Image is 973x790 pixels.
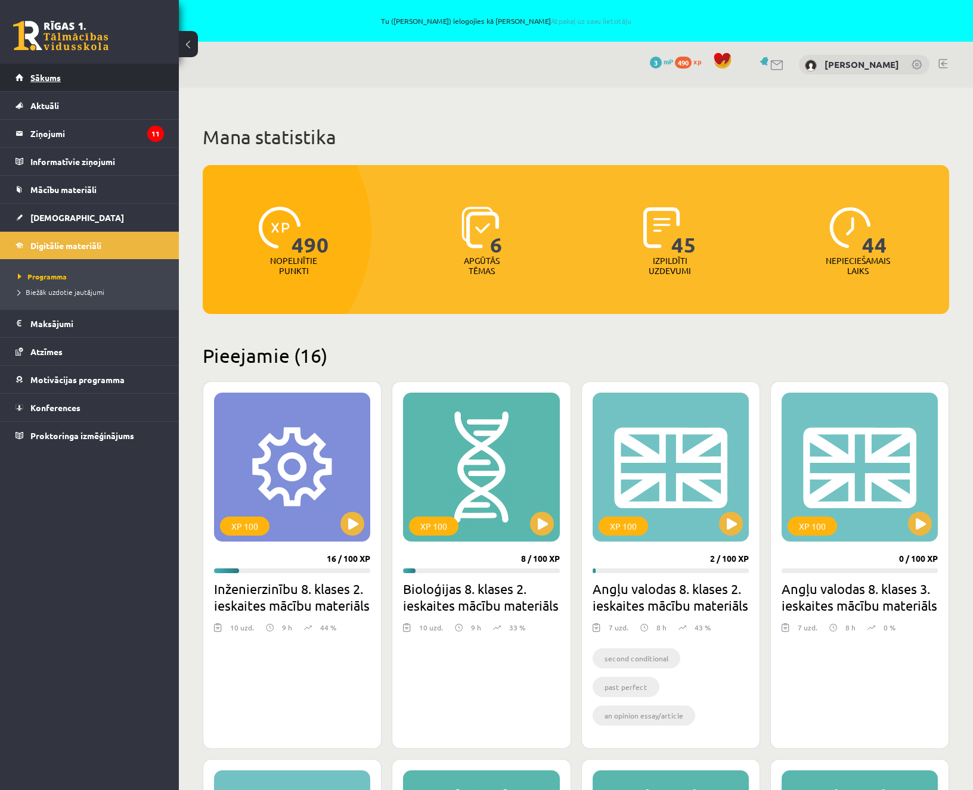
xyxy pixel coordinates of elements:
p: 8 h [845,622,856,633]
a: Atpakaļ uz savu lietotāju [551,16,631,26]
span: 490 [292,207,329,256]
span: Mācību materiāli [30,184,97,195]
div: 10 uzd. [230,622,254,640]
img: Marta Grāve [805,60,817,71]
img: icon-learned-topics-4a711ccc23c960034f471b6e78daf4a3bad4a20eaf4de84257b87e66633f6470.svg [461,207,499,248]
h2: Inženierzinību 8. klases 2. ieskaites mācību materiāls [214,580,370,614]
span: Tu ([PERSON_NAME]) ielogojies kā [PERSON_NAME] [137,17,876,24]
img: icon-clock-7be60019b62300814b6bd22b8e044499b485619524d84068768e800edab66f18.svg [829,207,871,248]
p: Nopelnītie punkti [270,256,317,276]
span: Aktuāli [30,100,59,111]
div: 7 uzd. [798,622,817,640]
a: Digitālie materiāli [16,232,164,259]
p: 0 % [884,622,895,633]
a: Biežāk uzdotie jautājumi [18,287,167,297]
span: Motivācijas programma [30,374,125,385]
p: 33 % [509,622,525,633]
span: 3 [650,57,662,69]
span: Programma [18,272,67,281]
p: Izpildīti uzdevumi [647,256,693,276]
span: Digitālie materiāli [30,240,101,251]
span: 44 [862,207,887,256]
span: 45 [671,207,696,256]
a: Atzīmes [16,338,164,365]
a: Programma [18,271,167,282]
h2: Bioloģijas 8. klases 2. ieskaites mācību materiāls [403,580,559,614]
a: 490 xp [675,57,707,66]
div: XP 100 [788,517,837,536]
a: Proktoringa izmēģinājums [16,422,164,449]
h2: Angļu valodas 8. klases 3. ieskaites mācību materiāls [782,580,938,614]
p: Nepieciešamais laiks [826,256,890,276]
span: Sākums [30,72,61,83]
span: 490 [675,57,692,69]
span: 6 [490,207,503,256]
div: XP 100 [220,517,269,536]
span: mP [664,57,673,66]
a: Ziņojumi11 [16,120,164,147]
p: 9 h [282,622,292,633]
a: Sākums [16,64,164,91]
h2: Angļu valodas 8. klases 2. ieskaites mācību materiāls [593,580,749,614]
li: second conditional [593,648,680,668]
span: Biežāk uzdotie jautājumi [18,287,104,297]
legend: Ziņojumi [30,120,164,147]
p: 9 h [471,622,481,633]
img: icon-completed-tasks-ad58ae20a441b2904462921112bc710f1caf180af7a3daa7317a5a94f2d26646.svg [643,207,680,248]
legend: Informatīvie ziņojumi [30,148,164,175]
p: 44 % [320,622,336,633]
li: past perfect [593,677,659,697]
a: Informatīvie ziņojumi [16,148,164,175]
legend: Maksājumi [30,310,164,337]
span: Atzīmes [30,346,63,357]
a: Rīgas 1. Tālmācības vidusskola [13,21,109,51]
a: Mācību materiāli [16,176,164,203]
a: [PERSON_NAME] [825,58,899,70]
a: [DEMOGRAPHIC_DATA] [16,204,164,231]
span: Konferences [30,402,80,413]
span: Proktoringa izmēģinājums [30,430,134,441]
div: XP 100 [599,517,648,536]
a: Konferences [16,394,164,421]
span: xp [693,57,701,66]
img: icon-xp-0682a9bc20223a9ccc6f5883a126b849a74cddfe5390d2b41b4391c66f2066e7.svg [259,207,300,248]
div: 7 uzd. [609,622,628,640]
h2: Pieejamie (16) [203,344,949,367]
p: 8 h [656,622,667,633]
p: Apgūtās tēmas [458,256,505,276]
i: 11 [147,126,164,142]
p: 43 % [695,622,711,633]
div: XP 100 [409,517,458,536]
a: Aktuāli [16,92,164,119]
h1: Mana statistika [203,125,949,149]
span: [DEMOGRAPHIC_DATA] [30,212,124,223]
div: 10 uzd. [419,622,443,640]
a: 3 mP [650,57,673,66]
li: an opinion essay/article [593,705,695,726]
a: Motivācijas programma [16,366,164,393]
a: Maksājumi [16,310,164,337]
